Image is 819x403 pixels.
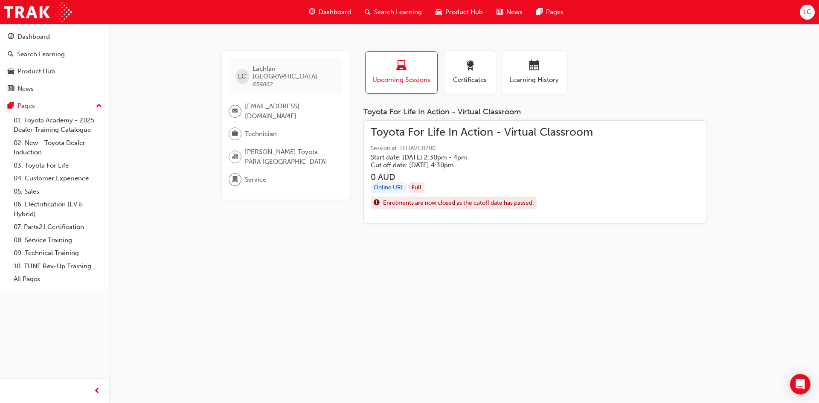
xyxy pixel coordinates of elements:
span: LC [238,72,246,81]
a: Dashboard [3,29,105,45]
div: Pages [17,101,35,111]
button: Learning History [502,51,566,94]
span: pages-icon [536,7,543,17]
span: award-icon [465,61,475,72]
h5: Cut off date: [DATE] 4:30pm [371,161,579,169]
span: [EMAIL_ADDRESS][DOMAIN_NAME] [245,101,336,121]
button: DashboardSearch LearningProduct HubNews [3,27,105,98]
span: News [506,7,523,17]
button: Pages [3,98,105,114]
a: Toyota For Life In Action - Virtual ClassroomSession id: TFLIAVC0200Start date: [DATE] 2:30pm - 4... [371,128,699,216]
span: news-icon [8,85,14,93]
span: exclaim-icon [374,197,380,209]
div: Open Intercom Messenger [790,374,810,394]
div: Full [409,182,424,194]
div: Product Hub [17,67,55,76]
span: pages-icon [8,102,14,110]
span: news-icon [497,7,503,17]
span: search-icon [8,51,14,58]
span: Search Learning [374,7,422,17]
span: Lachlan [GEOGRAPHIC_DATA] [253,65,336,80]
span: calendar-icon [529,61,540,72]
a: guage-iconDashboard [302,3,358,21]
span: Enrolments are now closed as the cutoff date has passed. [383,198,534,208]
img: Trak [4,3,72,22]
div: Search Learning [17,49,65,59]
span: guage-icon [309,7,315,17]
h3: 0 AUD [371,172,593,182]
a: News [3,81,105,97]
a: search-iconSearch Learning [358,3,429,21]
span: briefcase-icon [232,128,238,139]
a: All Pages [10,273,105,286]
div: Online URL [371,182,407,194]
button: Upcoming Sessions [365,51,438,94]
a: Search Learning [3,46,105,62]
a: 08. Service Training [10,234,105,247]
span: Toyota For Life In Action - Virtual Classroom [371,128,593,137]
button: Certificates [444,51,496,94]
span: [PERSON_NAME] Toyota - PARA [GEOGRAPHIC_DATA] [245,147,336,166]
span: prev-icon [94,386,100,397]
h5: Start date: [DATE] 2:30pm - 4pm [371,154,579,161]
span: up-icon [96,101,102,112]
a: 02. New - Toyota Dealer Induction [10,136,105,159]
button: LC [800,5,815,20]
div: Toyota For Life In Action - Virtual Classroom [363,107,706,117]
a: news-iconNews [490,3,529,21]
a: car-iconProduct Hub [429,3,490,21]
a: 09. Technical Training [10,246,105,260]
span: email-icon [232,106,238,117]
a: 07. Parts21 Certification [10,220,105,234]
span: laptop-icon [396,61,407,72]
span: Certificates [451,75,489,85]
span: 659862 [253,81,273,88]
a: pages-iconPages [529,3,570,21]
span: Service [245,175,266,185]
span: department-icon [232,174,238,185]
div: News [17,84,34,94]
a: 03. Toyota For Life [10,159,105,172]
a: 01. Toyota Academy - 2025 Dealer Training Catalogue [10,114,105,136]
span: search-icon [365,7,371,17]
span: guage-icon [8,33,14,41]
span: organisation-icon [232,151,238,162]
span: Technician [245,129,277,139]
a: 06. Electrification (EV & Hybrid) [10,198,105,220]
span: Session id: TFLIAVC0200 [371,144,593,154]
a: 05. Sales [10,185,105,198]
span: Product Hub [445,7,483,17]
span: Dashboard [319,7,351,17]
span: Upcoming Sessions [372,75,431,85]
a: Product Hub [3,64,105,79]
span: car-icon [8,68,14,75]
a: 04. Customer Experience [10,172,105,185]
span: car-icon [436,7,442,17]
span: Pages [546,7,563,17]
span: LC [803,7,811,17]
span: Learning History [509,75,560,85]
a: 10. TUNE Rev-Up Training [10,260,105,273]
div: Dashboard [17,32,50,42]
